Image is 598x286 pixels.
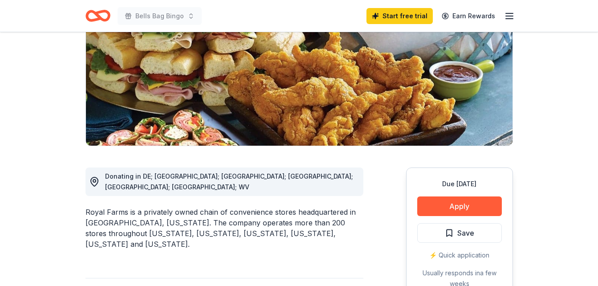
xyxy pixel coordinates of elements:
[417,179,502,189] div: Due [DATE]
[85,207,363,249] div: Royal Farms is a privately owned chain of convenience stores headquartered in [GEOGRAPHIC_DATA], ...
[135,11,184,21] span: Bells Bag Bingo
[436,8,500,24] a: Earn Rewards
[457,227,474,239] span: Save
[417,223,502,243] button: Save
[85,5,110,26] a: Home
[417,250,502,261] div: ⚡️ Quick application
[118,7,202,25] button: Bells Bag Bingo
[105,172,353,191] span: Donating in DE; [GEOGRAPHIC_DATA]; [GEOGRAPHIC_DATA]; [GEOGRAPHIC_DATA]; [GEOGRAPHIC_DATA]; [GEOG...
[417,196,502,216] button: Apply
[366,8,433,24] a: Start free trial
